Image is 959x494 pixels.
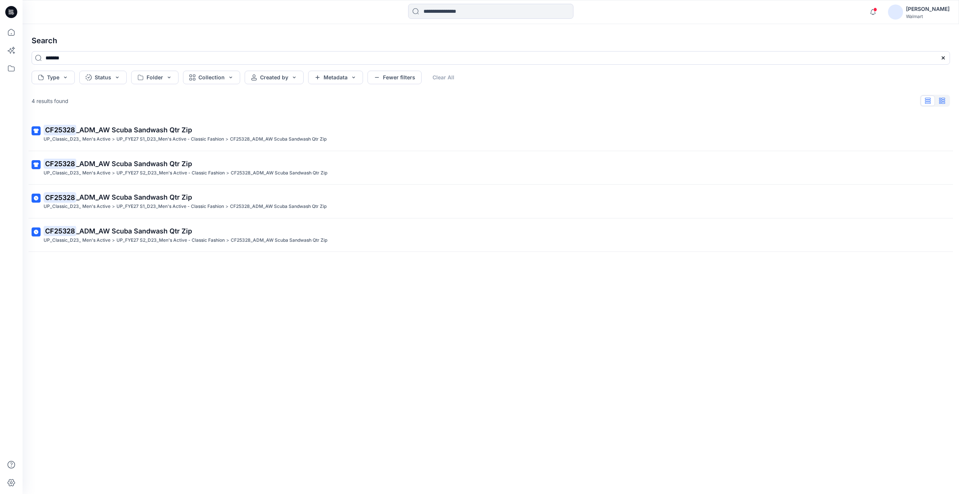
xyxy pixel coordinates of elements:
p: CF25328_ADM_AW Scuba Sandwash Qtr Zip [230,203,327,211]
a: CF25328_ADM_AW Scuba Sandwash Qtr ZipUP_Classic_D23_ Men's Active>UP_FYE27 S1_D23_Men's Active - ... [27,120,954,148]
button: Folder [131,71,178,84]
a: CF25328_ADM_AW Scuba Sandwash Qtr ZipUP_Classic_D23_ Men's Active>UP_FYE27 S2_D23_Men's Active - ... [27,154,954,182]
p: UP_Classic_D23_ Men's Active [44,236,110,244]
p: UP_Classic_D23_ Men's Active [44,203,110,211]
p: CF25328_ADM_AW Scuba Sandwash Qtr Zip [231,169,327,177]
p: UP_FYE27 S1_D23_Men's Active - Classic Fashion [116,203,224,211]
p: UP_Classic_D23_ Men's Active [44,135,110,143]
span: _ADM_AW Scuba Sandwash Qtr Zip [76,126,192,134]
h4: Search [26,30,956,51]
button: Metadata [308,71,363,84]
button: Status [79,71,127,84]
p: > [225,203,228,211]
span: _ADM_AW Scuba Sandwash Qtr Zip [76,193,192,201]
p: > [112,169,115,177]
p: UP_FYE27 S2_D23_Men's Active - Classic Fashion [116,236,225,244]
button: Collection [183,71,240,84]
mark: CF25328 [44,158,76,169]
button: Fewer filters [368,71,422,84]
p: > [225,135,228,143]
a: CF25328_ADM_AW Scuba Sandwash Qtr ZipUP_Classic_D23_ Men's Active>UP_FYE27 S1_D23_Men's Active - ... [27,188,954,215]
button: Type [32,71,75,84]
div: [PERSON_NAME] [906,5,950,14]
p: 4 results found [32,97,68,105]
p: CF25328_ADM_AW Scuba Sandwash Qtr Zip [231,236,327,244]
mark: CF25328 [44,226,76,236]
a: CF25328_ADM_AW Scuba Sandwash Qtr ZipUP_Classic_D23_ Men's Active>UP_FYE27 S2_D23_Men's Active - ... [27,221,954,249]
img: avatar [888,5,903,20]
mark: CF25328 [44,124,76,135]
p: UP_FYE27 S1_D23_Men's Active - Classic Fashion [116,135,224,143]
p: > [226,236,229,244]
mark: CF25328 [44,192,76,203]
span: _ADM_AW Scuba Sandwash Qtr Zip [76,227,192,235]
p: CF25328_ADM_AW Scuba Sandwash Qtr Zip [230,135,327,143]
div: Walmart [906,14,950,19]
p: > [226,169,229,177]
button: Created by [245,71,304,84]
p: > [112,203,115,211]
p: > [112,236,115,244]
p: UP_FYE27 S2_D23_Men's Active - Classic Fashion [116,169,225,177]
span: _ADM_AW Scuba Sandwash Qtr Zip [76,160,192,168]
p: UP_Classic_D23_ Men's Active [44,169,110,177]
p: > [112,135,115,143]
